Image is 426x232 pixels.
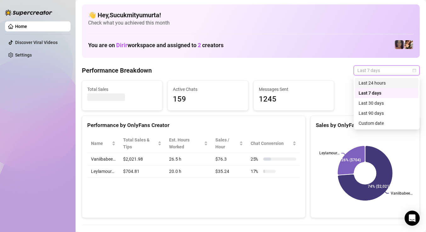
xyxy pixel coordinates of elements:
[87,86,157,93] span: Total Sales
[5,9,52,16] img: logo-BBDzfeDw.svg
[251,156,261,163] span: 25 %
[355,88,418,98] div: Last 7 days
[116,42,128,48] span: Dirir
[247,134,300,153] th: Chat Conversion
[15,24,27,29] a: Home
[15,40,58,45] a: Discover Viral Videos
[412,69,416,72] span: calendar
[88,11,413,19] h4: 👋 Hey, Sucukmityumurta !
[87,165,119,178] td: Leylamour…
[212,165,247,178] td: $35.24
[319,151,339,155] text: Leylamour…
[259,93,329,105] span: 1245
[355,108,418,118] div: Last 90 days
[169,136,203,150] div: Est. Hours Worked
[359,80,415,86] div: Last 24 hours
[119,165,165,178] td: $704.81
[359,110,415,117] div: Last 90 days
[173,86,243,93] span: Active Chats
[355,78,418,88] div: Last 24 hours
[165,153,212,165] td: 26.5 h
[198,42,201,48] span: 2
[88,19,413,26] span: Check what you achieved this month
[355,118,418,128] div: Custom date
[357,66,416,75] span: Last 7 days
[212,153,247,165] td: $76.3
[87,134,119,153] th: Name
[359,120,415,127] div: Custom date
[91,140,111,147] span: Name
[119,153,165,165] td: $2,021.98
[359,100,415,107] div: Last 30 days
[405,211,420,226] div: Open Intercom Messenger
[251,140,291,147] span: Chat Conversion
[355,98,418,108] div: Last 30 days
[119,134,165,153] th: Total Sales & Tips
[391,191,412,196] text: Vaniibabee…
[173,93,243,105] span: 159
[404,40,413,49] img: Vaniibabee
[251,168,261,175] span: 17 %
[123,136,156,150] span: Total Sales & Tips
[87,121,300,130] div: Performance by OnlyFans Creator
[316,121,414,130] div: Sales by OnlyFans Creator
[359,90,415,97] div: Last 7 days
[165,165,212,178] td: 20.0 h
[212,134,247,153] th: Sales / Hour
[87,153,119,165] td: Vaniibabee…
[395,40,404,49] img: Leylamour
[88,42,224,49] h1: You are on workspace and assigned to creators
[259,86,329,93] span: Messages Sent
[15,52,32,58] a: Settings
[82,66,152,75] h4: Performance Breakdown
[215,136,238,150] span: Sales / Hour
